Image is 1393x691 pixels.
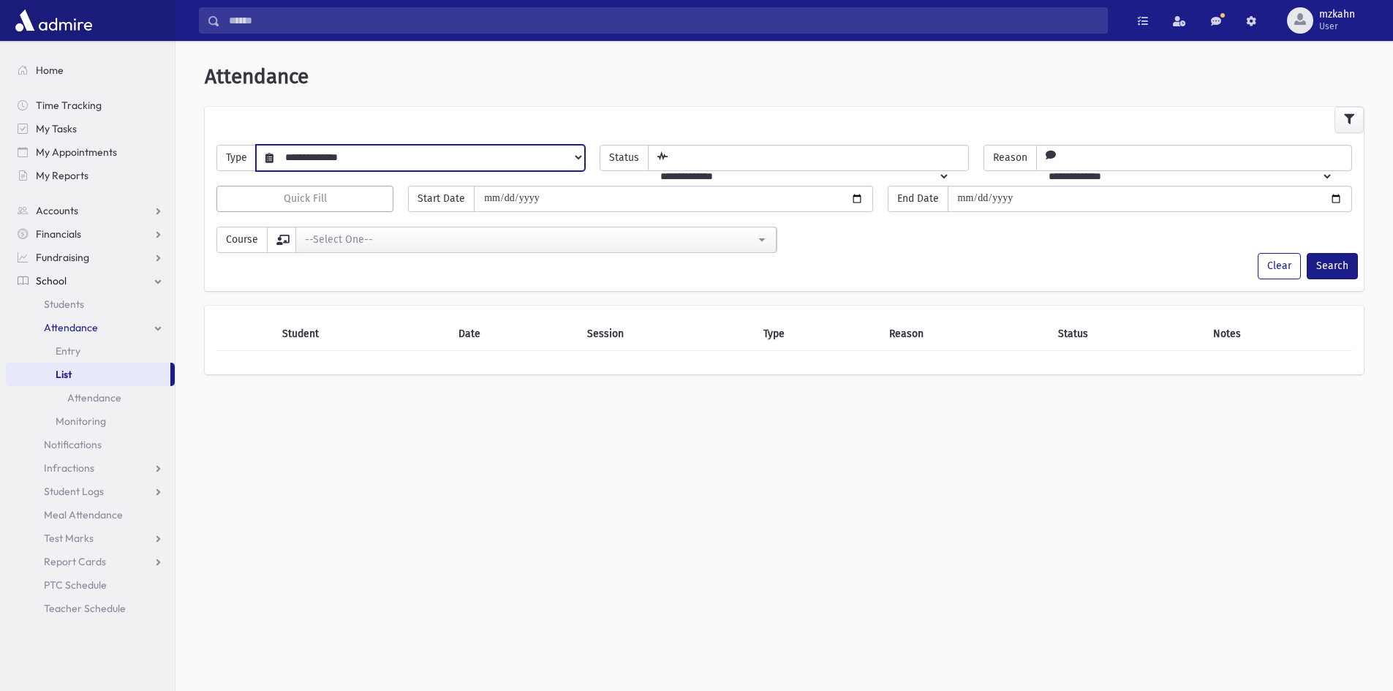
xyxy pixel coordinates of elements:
span: List [56,368,72,381]
th: Student [273,317,450,351]
span: Students [44,298,84,311]
input: Search [220,7,1107,34]
span: Home [36,64,64,77]
img: AdmirePro [12,6,96,35]
a: Report Cards [6,550,175,573]
span: User [1319,20,1355,32]
span: Accounts [36,204,78,217]
a: Monitoring [6,409,175,433]
span: Infractions [44,461,94,475]
span: Entry [56,344,80,358]
a: Financials [6,222,175,246]
a: Teacher Schedule [6,597,175,620]
a: Notifications [6,433,175,456]
a: Fundraising [6,246,175,269]
span: Test Marks [44,532,94,545]
span: Meal Attendance [44,508,123,521]
span: Time Tracking [36,99,102,112]
button: Search [1307,253,1358,279]
a: My Appointments [6,140,175,164]
a: Student Logs [6,480,175,503]
span: Type [216,145,257,171]
a: Test Marks [6,526,175,550]
div: --Select One-- [305,232,755,247]
th: Reason [880,317,1049,351]
span: Monitoring [56,415,106,428]
span: Report Cards [44,555,106,568]
a: Infractions [6,456,175,480]
span: Course [216,227,268,253]
button: Quick Fill [216,186,393,212]
span: School [36,274,67,287]
a: My Tasks [6,117,175,140]
span: Teacher Schedule [44,602,126,615]
a: Home [6,58,175,82]
a: PTC Schedule [6,573,175,597]
a: School [6,269,175,292]
th: Status [1049,317,1204,351]
th: Notes [1204,317,1352,351]
a: Entry [6,339,175,363]
span: Reason [984,145,1037,171]
span: My Tasks [36,122,77,135]
span: Attendance [205,64,309,88]
a: My Reports [6,164,175,187]
a: Time Tracking [6,94,175,117]
span: Financials [36,227,81,241]
span: My Appointments [36,146,117,159]
span: Quick Fill [284,192,327,205]
span: PTC Schedule [44,578,107,592]
a: List [6,363,170,386]
span: My Reports [36,169,88,182]
a: Accounts [6,199,175,222]
span: Fundraising [36,251,89,264]
a: Students [6,292,175,316]
a: Attendance [6,386,175,409]
span: Student Logs [44,485,104,498]
span: Attendance [44,321,98,334]
span: Start Date [408,186,475,212]
span: End Date [888,186,948,212]
th: Type [755,317,881,351]
th: Session [578,317,755,351]
a: Meal Attendance [6,503,175,526]
th: Date [450,317,578,351]
button: --Select One-- [295,227,777,253]
span: Status [600,145,649,171]
span: mzkahn [1319,9,1355,20]
button: Clear [1258,253,1301,279]
a: Attendance [6,316,175,339]
span: Notifications [44,438,102,451]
